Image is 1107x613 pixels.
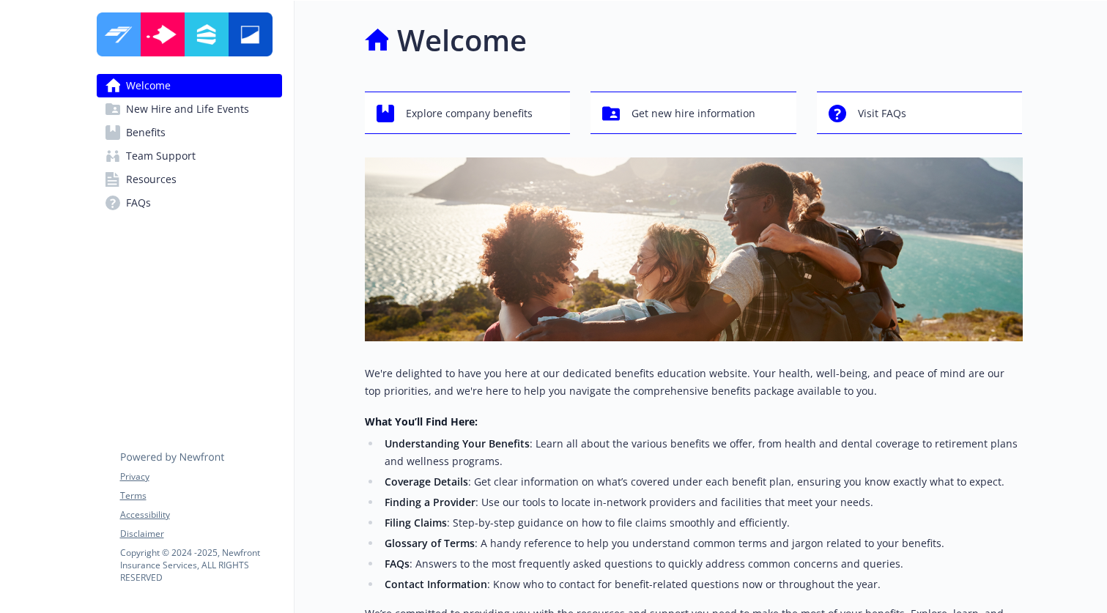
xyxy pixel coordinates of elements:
[381,555,1023,573] li: : Answers to the most frequently asked questions to quickly address common concerns and queries.
[365,157,1023,341] img: overview page banner
[406,100,533,127] span: Explore company benefits
[97,74,282,97] a: Welcome
[126,168,177,191] span: Resources
[385,495,475,509] strong: Finding a Provider
[126,191,151,215] span: FAQs
[126,97,249,121] span: New Hire and Life Events
[97,97,282,121] a: New Hire and Life Events
[397,18,527,62] h1: Welcome
[385,577,487,591] strong: Contact Information
[126,74,171,97] span: Welcome
[385,536,475,550] strong: Glossary of Terms
[381,494,1023,511] li: : Use our tools to locate in-network providers and facilities that meet your needs.
[97,168,282,191] a: Resources
[632,100,755,127] span: Get new hire information
[126,121,166,144] span: Benefits
[97,144,282,168] a: Team Support
[120,546,281,584] p: Copyright © 2024 - 2025 , Newfront Insurance Services, ALL RIGHTS RESERVED
[120,489,281,502] a: Terms
[817,92,1023,134] button: Visit FAQs
[97,121,282,144] a: Benefits
[365,415,478,428] strong: What You’ll Find Here:
[858,100,906,127] span: Visit FAQs
[126,144,196,168] span: Team Support
[385,516,447,530] strong: Filing Claims
[381,576,1023,593] li: : Know who to contact for benefit-related questions now or throughout the year.
[120,470,281,483] a: Privacy
[365,365,1023,400] p: We're delighted to have you here at our dedicated benefits education website. Your health, well-b...
[381,473,1023,491] li: : Get clear information on what’s covered under each benefit plan, ensuring you know exactly what...
[385,557,410,571] strong: FAQs
[590,92,796,134] button: Get new hire information
[120,527,281,540] a: Disclaimer
[381,514,1023,532] li: : Step-by-step guidance on how to file claims smoothly and efficiently.
[381,435,1023,470] li: : Learn all about the various benefits we offer, from health and dental coverage to retirement pl...
[120,508,281,521] a: Accessibility
[385,475,468,488] strong: Coverage Details
[365,92,571,134] button: Explore company benefits
[385,436,530,450] strong: Understanding Your Benefits
[381,535,1023,552] li: : A handy reference to help you understand common terms and jargon related to your benefits.
[97,191,282,215] a: FAQs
